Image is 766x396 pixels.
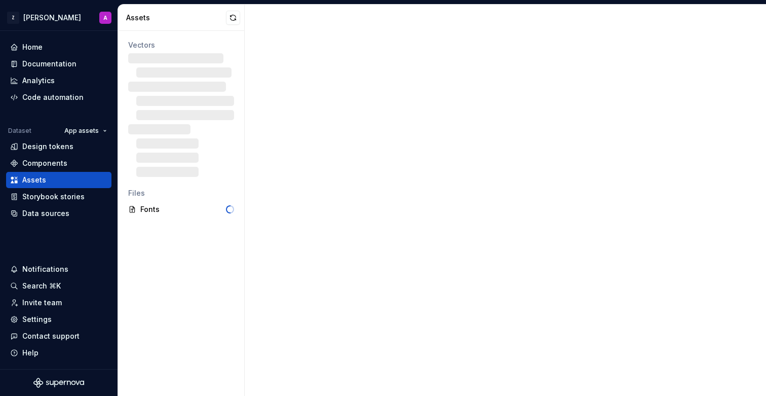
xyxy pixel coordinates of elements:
[22,314,52,325] div: Settings
[6,295,111,311] a: Invite team
[6,155,111,171] a: Components
[22,208,69,219] div: Data sources
[6,261,111,277] button: Notifications
[22,192,85,202] div: Storybook stories
[6,89,111,105] a: Code automation
[22,281,61,291] div: Search ⌘K
[6,39,111,55] a: Home
[6,56,111,72] a: Documentation
[6,311,111,328] a: Settings
[6,172,111,188] a: Assets
[6,328,111,344] button: Contact support
[22,158,67,168] div: Components
[124,201,238,218] a: Fonts
[6,205,111,222] a: Data sources
[22,175,46,185] div: Assets
[128,40,234,50] div: Vectors
[6,189,111,205] a: Storybook stories
[22,92,84,102] div: Code automation
[22,59,76,69] div: Documentation
[128,188,234,198] div: Files
[6,345,111,361] button: Help
[6,138,111,155] a: Design tokens
[22,298,62,308] div: Invite team
[64,127,99,135] span: App assets
[22,348,39,358] div: Help
[33,378,84,388] svg: Supernova Logo
[126,13,226,23] div: Assets
[22,264,68,274] div: Notifications
[22,141,73,152] div: Design tokens
[103,14,107,22] div: A
[6,73,111,89] a: Analytics
[140,204,226,214] div: Fonts
[60,124,111,138] button: App assets
[7,12,19,24] div: Z
[6,278,111,294] button: Search ⌘K
[22,42,43,52] div: Home
[22,331,80,341] div: Contact support
[2,7,116,28] button: Z[PERSON_NAME]A
[23,13,81,23] div: [PERSON_NAME]
[8,127,31,135] div: Dataset
[22,76,55,86] div: Analytics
